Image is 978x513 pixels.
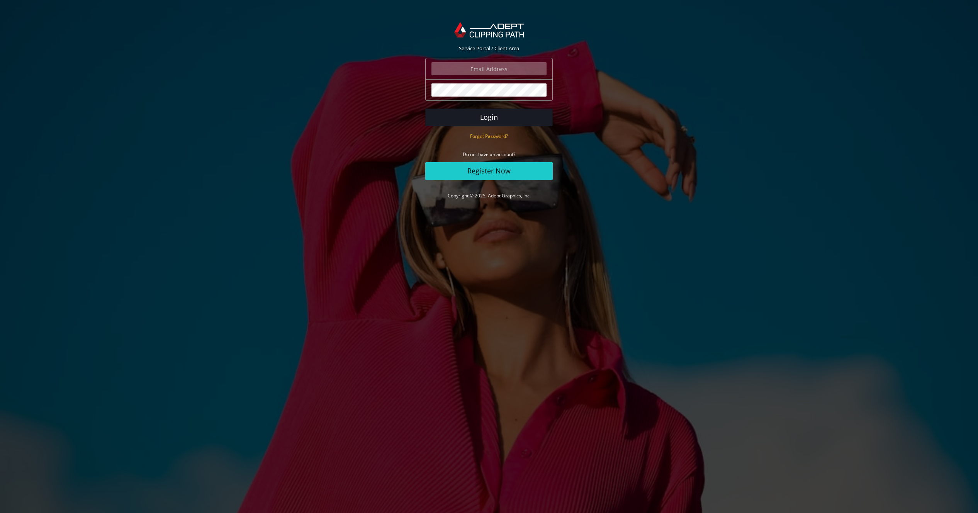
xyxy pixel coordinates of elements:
input: Email Address [431,62,547,75]
small: Forgot Password? [470,133,508,139]
button: Login [425,109,553,126]
small: Do not have an account? [463,151,515,158]
span: Service Portal / Client Area [459,45,519,52]
a: Forgot Password? [470,132,508,139]
img: Adept Graphics [454,22,523,37]
a: Register Now [425,162,553,180]
a: Copyright © 2025, Adept Graphics, Inc. [448,192,531,199]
